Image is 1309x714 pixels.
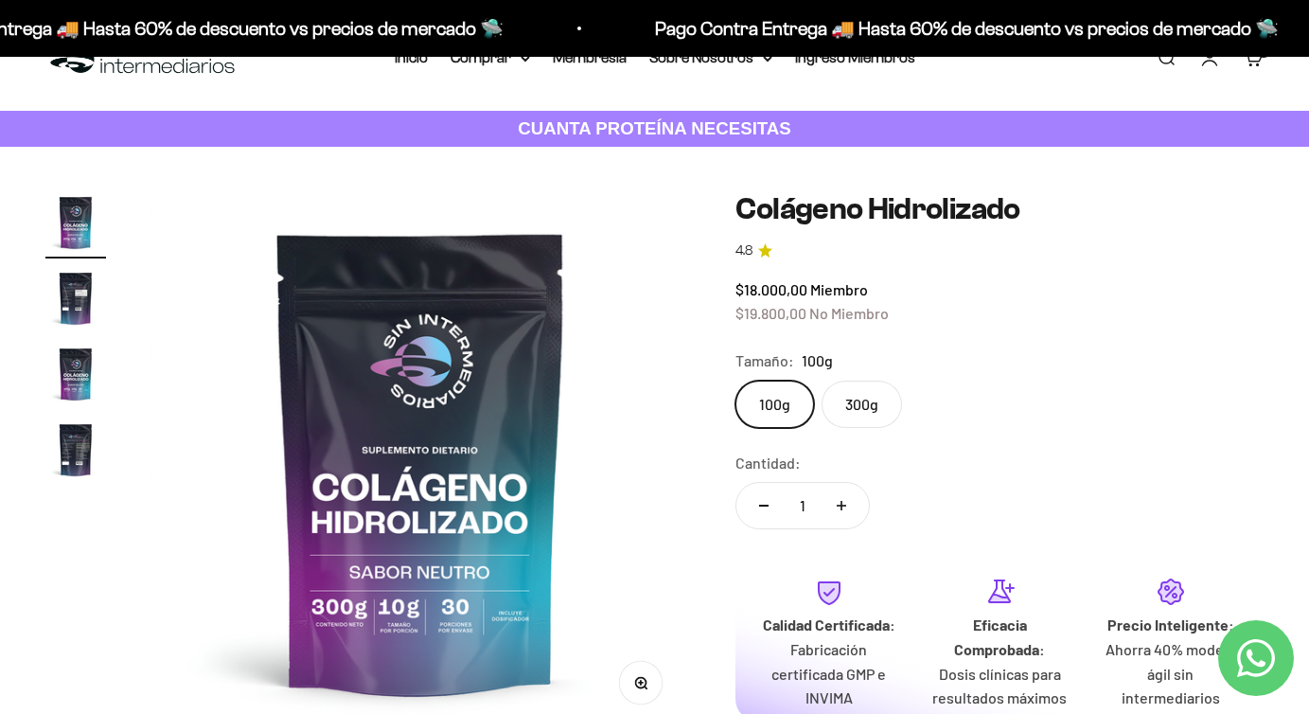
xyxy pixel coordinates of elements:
[45,344,106,410] button: Ir al artículo 3
[45,192,106,259] button: Ir al artículo 1
[653,13,1277,44] p: Pago Contra Entrega 🚚 Hasta 60% de descuento vs precios de mercado 🛸
[649,45,772,70] summary: Sobre Nosotros
[735,304,806,322] span: $19.800,00
[795,49,915,65] a: Ingreso Miembros
[735,241,752,261] span: 4.8
[735,451,801,475] label: Cantidad:
[518,118,791,138] strong: CUANTA PROTEÍNA NECESITAS
[45,268,106,334] button: Ir al artículo 2
[1100,637,1241,710] p: Ahorra 40% modelo ágil sin intermediarios
[735,192,1264,225] h1: Colágeno Hidrolizado
[763,616,895,634] strong: Calidad Certificada:
[929,662,1070,710] p: Dosis clínicas para resultados máximos
[954,616,1045,658] strong: Eficacia Comprobada:
[809,304,889,322] span: No Miembro
[810,280,868,298] span: Miembro
[735,348,794,373] legend: Tamaño:
[45,268,106,329] img: Colágeno Hidrolizado
[553,49,627,65] a: Membresía
[736,483,791,528] button: Reducir cantidad
[451,45,530,70] summary: Comprar
[45,192,106,253] img: Colágeno Hidrolizado
[395,49,428,65] a: Inicio
[735,241,1264,261] a: 4.84.8 de 5.0 estrellas
[45,344,106,404] img: Colágeno Hidrolizado
[45,419,106,486] button: Ir al artículo 4
[758,637,899,710] p: Fabricación certificada GMP e INVIMA
[814,483,869,528] button: Aumentar cantidad
[1107,616,1234,634] strong: Precio Inteligente:
[802,348,833,373] span: 100g
[735,280,807,298] span: $18.000,00
[45,419,106,480] img: Colágeno Hidrolizado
